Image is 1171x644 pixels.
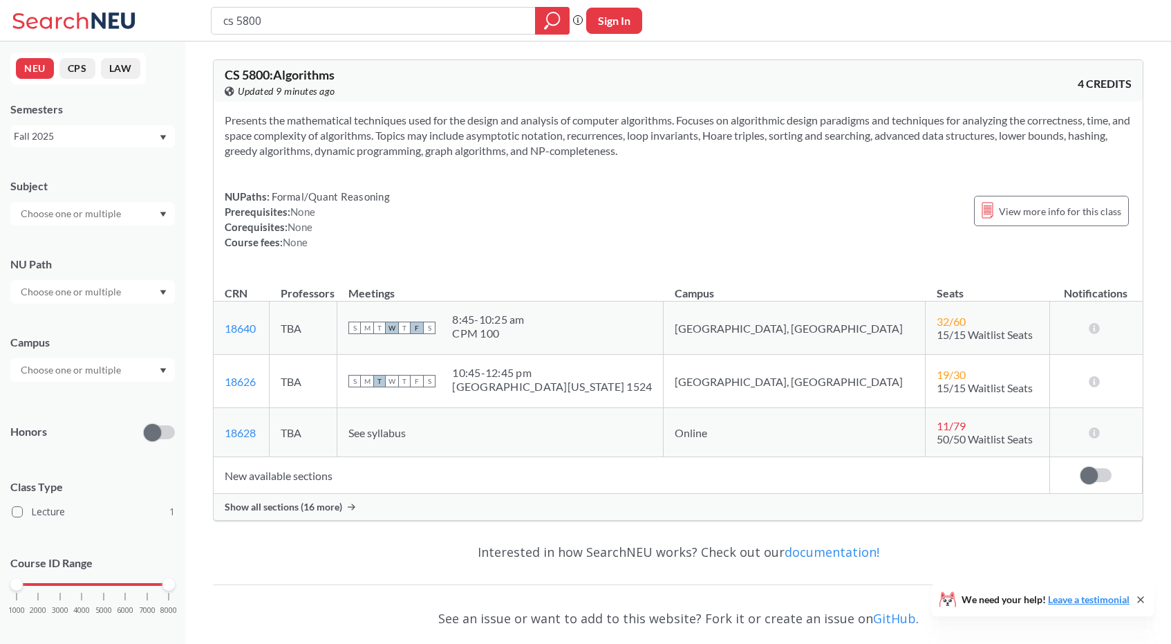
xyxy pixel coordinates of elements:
[8,607,25,614] span: 1000
[10,178,175,194] div: Subject
[373,375,386,387] span: T
[139,607,156,614] span: 7000
[999,203,1121,220] span: View more info for this class
[117,607,133,614] span: 6000
[361,322,373,334] span: M
[664,408,926,457] td: Online
[664,355,926,408] td: [GEOGRAPHIC_DATA], [GEOGRAPHIC_DATA]
[926,272,1049,302] th: Seats
[238,84,335,99] span: Updated 9 minutes ago
[270,408,337,457] td: TBA
[535,7,570,35] div: magnifying glass
[225,322,256,335] a: 18640
[586,8,642,34] button: Sign In
[873,610,916,627] a: GitHub
[14,362,130,378] input: Choose one or multiple
[361,375,373,387] span: M
[283,236,308,248] span: None
[160,368,167,374] svg: Dropdown arrow
[1048,594,1130,605] a: Leave a testimonial
[169,504,175,519] span: 1
[10,555,175,571] p: Course ID Range
[937,419,966,432] span: 11 / 79
[962,595,1130,605] span: We need your help!
[52,607,68,614] span: 3000
[270,302,337,355] td: TBA
[423,322,435,334] span: S
[225,67,335,82] span: CS 5800 : Algorithms
[411,375,423,387] span: F
[10,125,175,147] div: Fall 2025Dropdown arrow
[160,290,167,295] svg: Dropdown arrow
[1078,76,1132,91] span: 4 CREDITS
[225,189,390,250] div: NUPaths: Prerequisites: Corequisites: Course fees:
[59,58,95,79] button: CPS
[225,113,1132,158] section: Presents the mathematical techniques used for the design and analysis of computer algorithms. Foc...
[664,272,926,302] th: Campus
[101,58,140,79] button: LAW
[785,544,879,560] a: documentation!
[452,326,524,340] div: CPM 100
[348,375,361,387] span: S
[937,315,966,328] span: 32 / 60
[452,366,652,380] div: 10:45 - 12:45 pm
[937,381,1033,394] span: 15/15 Waitlist Seats
[160,607,177,614] span: 8000
[16,58,54,79] button: NEU
[225,375,256,388] a: 18626
[214,457,1049,494] td: New available sections
[10,335,175,350] div: Campus
[10,102,175,117] div: Semesters
[270,190,390,203] span: Formal/Quant Reasoning
[452,380,652,394] div: [GEOGRAPHIC_DATA][US_STATE] 1524
[544,11,561,30] svg: magnifying glass
[423,375,435,387] span: S
[10,202,175,226] div: Dropdown arrow
[1049,272,1142,302] th: Notifications
[937,432,1033,445] span: 50/50 Waitlist Seats
[213,532,1143,572] div: Interested in how SearchNEU works? Check out our
[10,358,175,382] div: Dropdown arrow
[373,322,386,334] span: T
[225,286,247,301] div: CRN
[214,494,1143,520] div: Show all sections (16 more)
[937,368,966,381] span: 19 / 30
[222,9,525,33] input: Class, professor, course number, "phrase"
[288,221,312,233] span: None
[398,375,411,387] span: T
[12,503,175,521] label: Lecture
[14,205,130,222] input: Choose one or multiple
[160,212,167,217] svg: Dropdown arrow
[270,272,337,302] th: Professors
[270,355,337,408] td: TBA
[225,426,256,439] a: 18628
[10,257,175,272] div: NU Path
[348,426,406,439] span: See syllabus
[225,501,342,513] span: Show all sections (16 more)
[290,205,315,218] span: None
[10,280,175,304] div: Dropdown arrow
[14,129,158,144] div: Fall 2025
[10,479,175,495] span: Class Type
[348,322,361,334] span: S
[452,313,524,326] div: 8:45 - 10:25 am
[14,284,130,300] input: Choose one or multiple
[160,135,167,140] svg: Dropdown arrow
[10,424,47,440] p: Honors
[213,598,1143,638] div: See an issue or want to add to this website? Fork it or create an issue on .
[398,322,411,334] span: T
[337,272,664,302] th: Meetings
[386,375,398,387] span: W
[664,302,926,355] td: [GEOGRAPHIC_DATA], [GEOGRAPHIC_DATA]
[411,322,423,334] span: F
[386,322,398,334] span: W
[30,607,46,614] span: 2000
[95,607,112,614] span: 5000
[937,328,1033,341] span: 15/15 Waitlist Seats
[73,607,90,614] span: 4000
